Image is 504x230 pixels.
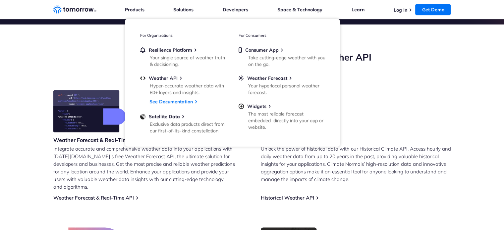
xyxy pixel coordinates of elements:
[140,75,145,81] img: api.svg
[53,5,96,15] a: Home link
[248,82,325,96] div: Your hyperlocal personal weather forecast.
[140,114,145,119] img: satellite-data-menu.png
[149,47,192,53] span: Resilience Platform
[248,54,325,68] div: Take cutting-edge weather with you on the go.
[247,103,266,109] span: Widgets
[239,33,325,38] h3: For Consumers
[247,75,287,81] span: Weather Forecast
[53,195,134,201] a: Weather Forecast & Real-Time API
[173,7,194,13] a: Solutions
[53,136,141,144] h3: Weather Forecast & Real-Time API
[245,47,279,53] span: Consumer App
[140,114,226,133] a: Satellite DataExclusive data products direct from our first-of-its-kind constellation
[415,4,451,15] a: Get Demo
[239,75,325,94] a: Weather ForecastYour hyperlocal personal weather forecast.
[149,99,193,105] a: See Documentation
[239,47,242,53] img: mobile.svg
[277,7,322,13] a: Space & Technology
[150,54,227,68] div: Your single source of weather truth & decisioning.
[239,103,244,109] img: plus-circle.svg
[150,121,227,134] div: Exclusive data products direct from our first-of-its-kind constellation
[261,145,451,183] p: Unlock the power of historical data with our Historical Climate API. Access hourly and daily weat...
[352,7,364,13] a: Learn
[140,47,226,66] a: Resilience PlatformYour single source of weather truth & decisioning.
[149,75,178,81] span: Weather API
[239,75,244,81] img: sun.svg
[140,47,145,53] img: bell.svg
[239,47,325,66] a: Consumer AppTake cutting-edge weather with you on the go.
[150,82,227,96] div: Hyper-accurate weather data with 80+ layers and insights.
[393,7,407,13] a: Log In
[223,7,248,13] a: Developers
[248,111,325,130] div: The most reliable forecast embedded directly into your app or website.
[140,75,226,94] a: Weather APIHyper-accurate weather data with 80+ layers and insights.
[261,195,314,201] a: Historical Weather API
[53,145,244,191] p: Integrate accurate and comprehensive weather data into your applications with [DATE][DOMAIN_NAME]...
[125,7,144,13] a: Products
[53,51,451,64] h2: Leverage [DATE][DOMAIN_NAME]’s Free Weather API
[140,33,226,38] h3: For Organizations
[149,114,180,119] span: Satellite Data
[239,103,325,129] a: WidgetsThe most reliable forecast embedded directly into your app or website.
